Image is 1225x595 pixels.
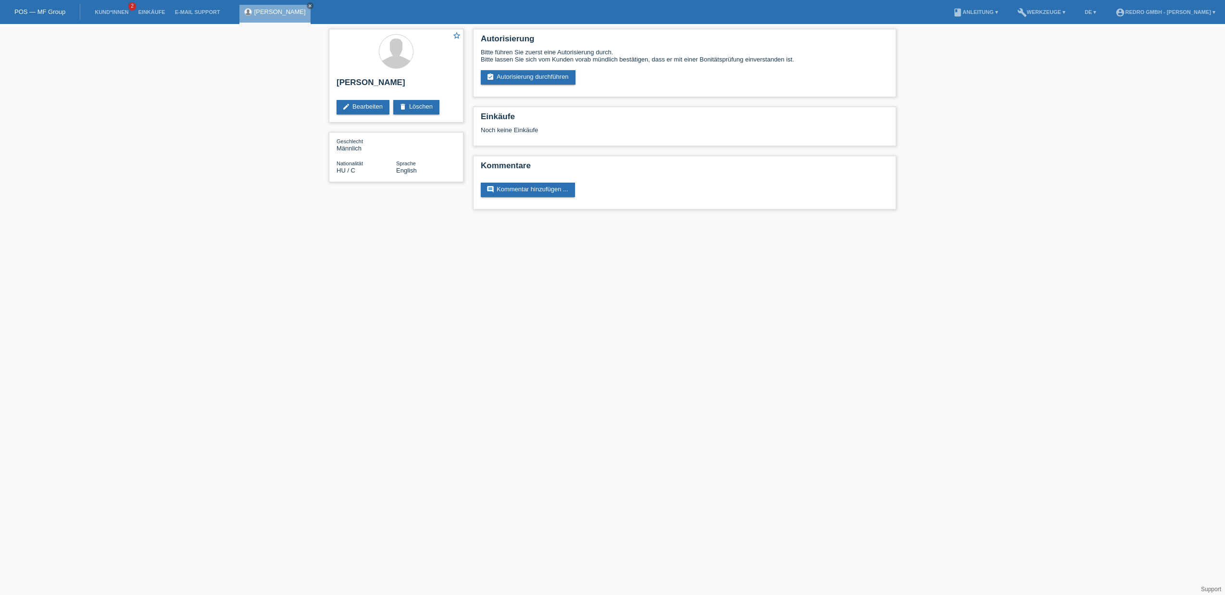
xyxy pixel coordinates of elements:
[487,73,494,81] i: assignment_turned_in
[1115,8,1125,17] i: account_circle
[396,161,416,166] span: Sprache
[337,167,355,174] span: Ungarn / C / 30.09.1980
[254,8,306,15] a: [PERSON_NAME]
[396,167,417,174] span: English
[1201,586,1221,593] a: Support
[481,112,888,126] h2: Einkäufe
[393,100,439,114] a: deleteLöschen
[481,49,888,63] div: Bitte führen Sie zuerst eine Autorisierung durch. Bitte lassen Sie sich vom Kunden vorab mündlich...
[1080,9,1101,15] a: DE ▾
[337,161,363,166] span: Nationalität
[481,126,888,141] div: Noch keine Einkäufe
[342,103,350,111] i: edit
[307,2,313,9] a: close
[133,9,170,15] a: Einkäufe
[337,100,389,114] a: editBearbeiten
[308,3,312,8] i: close
[481,70,575,85] a: assignment_turned_inAutorisierung durchführen
[1111,9,1220,15] a: account_circleRedro GmbH - [PERSON_NAME] ▾
[953,8,962,17] i: book
[948,9,1002,15] a: bookAnleitung ▾
[170,9,225,15] a: E-Mail Support
[337,78,456,92] h2: [PERSON_NAME]
[90,9,133,15] a: Kund*innen
[1012,9,1071,15] a: buildWerkzeuge ▾
[337,138,363,144] span: Geschlecht
[128,2,136,11] span: 2
[399,103,407,111] i: delete
[487,186,494,193] i: comment
[481,183,575,197] a: commentKommentar hinzufügen ...
[481,34,888,49] h2: Autorisierung
[452,31,461,40] i: star_border
[452,31,461,41] a: star_border
[337,137,396,152] div: Männlich
[14,8,65,15] a: POS — MF Group
[481,161,888,175] h2: Kommentare
[1017,8,1027,17] i: build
